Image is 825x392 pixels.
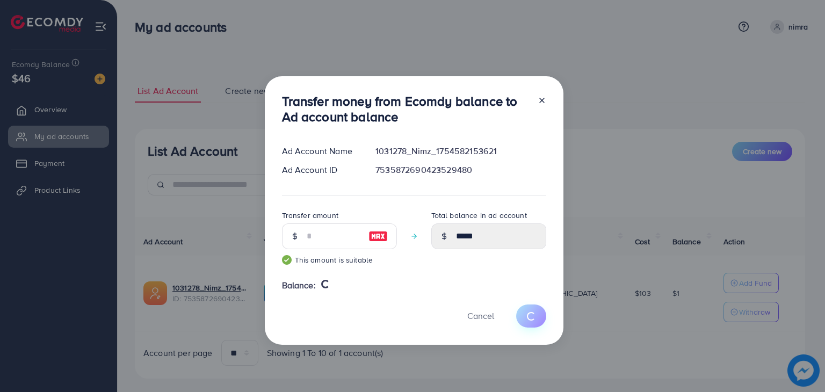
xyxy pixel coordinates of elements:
[282,255,397,265] small: This amount is suitable
[282,210,338,221] label: Transfer amount
[431,210,527,221] label: Total balance in ad account
[282,255,292,265] img: guide
[273,164,367,176] div: Ad Account ID
[273,145,367,157] div: Ad Account Name
[282,93,529,125] h3: Transfer money from Ecomdy balance to Ad account balance
[367,164,554,176] div: 7535872690423529480
[454,304,508,328] button: Cancel
[368,230,388,243] img: image
[367,145,554,157] div: 1031278_Nimz_1754582153621
[282,279,316,292] span: Balance:
[467,310,494,322] span: Cancel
